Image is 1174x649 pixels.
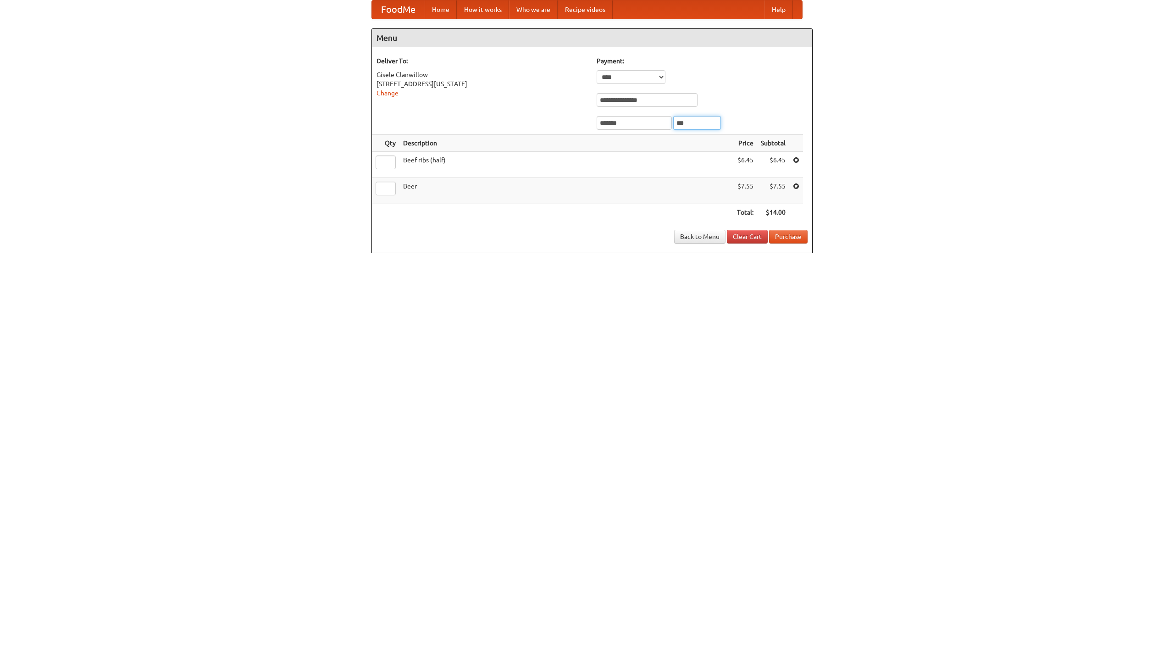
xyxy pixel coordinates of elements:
[764,0,793,19] a: Help
[425,0,457,19] a: Home
[757,135,789,152] th: Subtotal
[757,178,789,204] td: $7.55
[377,89,399,97] a: Change
[597,56,808,66] h5: Payment:
[377,79,587,89] div: [STREET_ADDRESS][US_STATE]
[733,152,757,178] td: $6.45
[372,0,425,19] a: FoodMe
[377,56,587,66] h5: Deliver To:
[558,0,613,19] a: Recipe videos
[399,178,733,204] td: Beer
[377,70,587,79] div: Gisele Clanwillow
[733,204,757,221] th: Total:
[372,135,399,152] th: Qty
[733,135,757,152] th: Price
[399,152,733,178] td: Beef ribs (half)
[769,230,808,244] button: Purchase
[399,135,733,152] th: Description
[674,230,725,244] a: Back to Menu
[372,29,812,47] h4: Menu
[509,0,558,19] a: Who we are
[733,178,757,204] td: $7.55
[757,152,789,178] td: $6.45
[457,0,509,19] a: How it works
[757,204,789,221] th: $14.00
[727,230,768,244] a: Clear Cart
